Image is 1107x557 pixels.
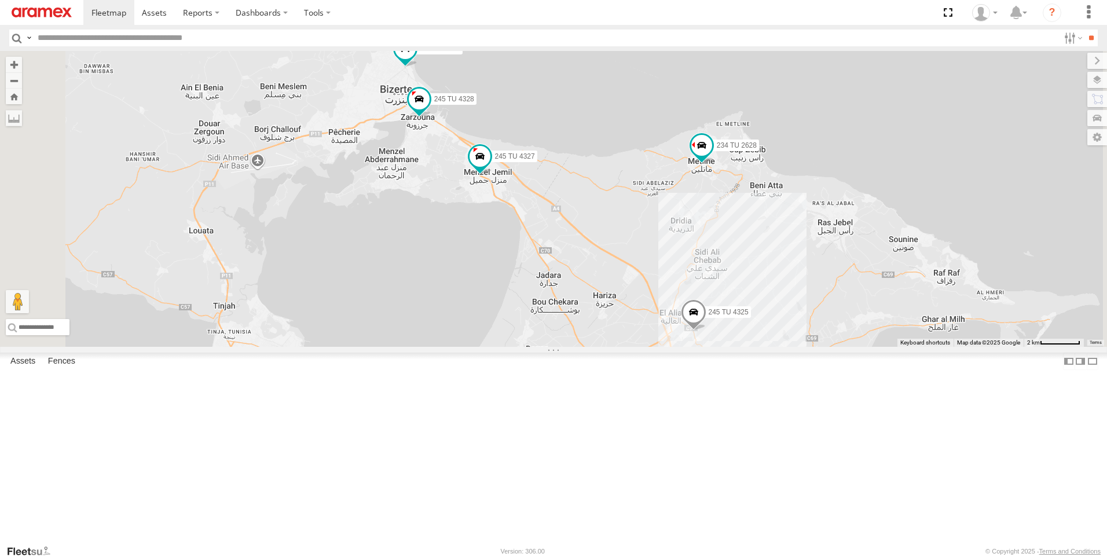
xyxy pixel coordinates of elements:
img: aramex-logo.svg [12,8,72,17]
label: Measure [6,110,22,126]
span: 234 TU 2628 [717,141,757,149]
span: 245 TU 4325 [709,308,749,316]
label: Search Filter Options [1060,30,1084,46]
label: Map Settings [1087,129,1107,145]
a: Terms and Conditions [1039,548,1101,555]
label: Assets [5,353,41,369]
span: 2 km [1027,339,1040,346]
div: MohamedHaythem Bouchagfa [968,4,1002,21]
label: Hide Summary Table [1087,353,1098,369]
div: Version: 306.00 [501,548,545,555]
button: Zoom Home [6,89,22,104]
label: Dock Summary Table to the Right [1075,353,1086,369]
button: Keyboard shortcuts [900,339,950,347]
label: Fences [42,353,81,369]
span: 245 TU 4326 [420,45,460,53]
i: ? [1043,3,1061,22]
span: 245 TU 4328 [434,94,474,102]
label: Dock Summary Table to the Left [1063,353,1075,369]
button: Drag Pegman onto the map to open Street View [6,290,29,313]
a: Terms (opens in new tab) [1090,340,1102,345]
button: Zoom out [6,72,22,89]
span: Map data ©2025 Google [957,339,1020,346]
a: Visit our Website [6,545,60,557]
span: 245 TU 4327 [495,152,535,160]
div: © Copyright 2025 - [985,548,1101,555]
label: Search Query [24,30,34,46]
button: Zoom in [6,57,22,72]
button: Map Scale: 2 km per 66 pixels [1024,339,1084,347]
